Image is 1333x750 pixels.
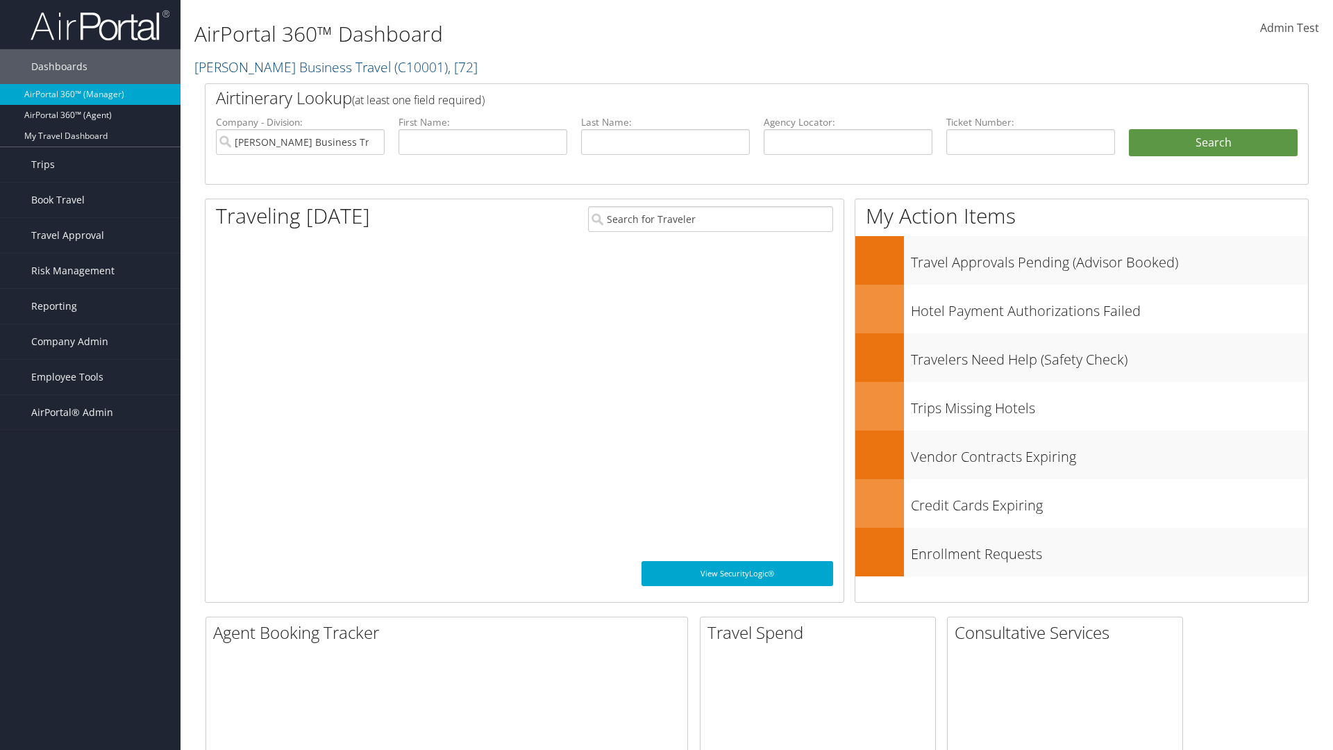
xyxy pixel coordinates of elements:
h2: Travel Spend [707,621,935,644]
img: airportal-logo.png [31,9,169,42]
span: Trips [31,147,55,182]
a: Credit Cards Expiring [855,479,1308,528]
h2: Agent Booking Tracker [213,621,687,644]
a: Enrollment Requests [855,528,1308,576]
h3: Travel Approvals Pending (Advisor Booked) [911,246,1308,272]
h3: Travelers Need Help (Safety Check) [911,343,1308,369]
span: Travel Approval [31,218,104,253]
label: First Name: [399,115,567,129]
span: Dashboards [31,49,87,84]
a: Vendor Contracts Expiring [855,431,1308,479]
input: Search for Traveler [588,206,833,232]
h2: Airtinerary Lookup [216,86,1206,110]
a: View SecurityLogic® [642,561,833,586]
h3: Vendor Contracts Expiring [911,440,1308,467]
span: Admin Test [1260,20,1319,35]
label: Last Name: [581,115,750,129]
label: Ticket Number: [946,115,1115,129]
span: Book Travel [31,183,85,217]
h3: Enrollment Requests [911,537,1308,564]
span: Reporting [31,289,77,324]
span: Risk Management [31,253,115,288]
label: Company - Division: [216,115,385,129]
span: Company Admin [31,324,108,359]
h1: My Action Items [855,201,1308,231]
a: Travelers Need Help (Safety Check) [855,333,1308,382]
span: AirPortal® Admin [31,395,113,430]
button: Search [1129,129,1298,157]
a: Travel Approvals Pending (Advisor Booked) [855,236,1308,285]
h2: Consultative Services [955,621,1182,644]
a: Hotel Payment Authorizations Failed [855,285,1308,333]
span: ( C10001 ) [394,58,448,76]
a: Admin Test [1260,7,1319,50]
h3: Trips Missing Hotels [911,392,1308,418]
span: , [ 72 ] [448,58,478,76]
label: Agency Locator: [764,115,932,129]
span: Employee Tools [31,360,103,394]
h3: Hotel Payment Authorizations Failed [911,294,1308,321]
h3: Credit Cards Expiring [911,489,1308,515]
span: (at least one field required) [352,92,485,108]
h1: AirPortal 360™ Dashboard [194,19,944,49]
a: [PERSON_NAME] Business Travel [194,58,478,76]
h1: Traveling [DATE] [216,201,370,231]
a: Trips Missing Hotels [855,382,1308,431]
